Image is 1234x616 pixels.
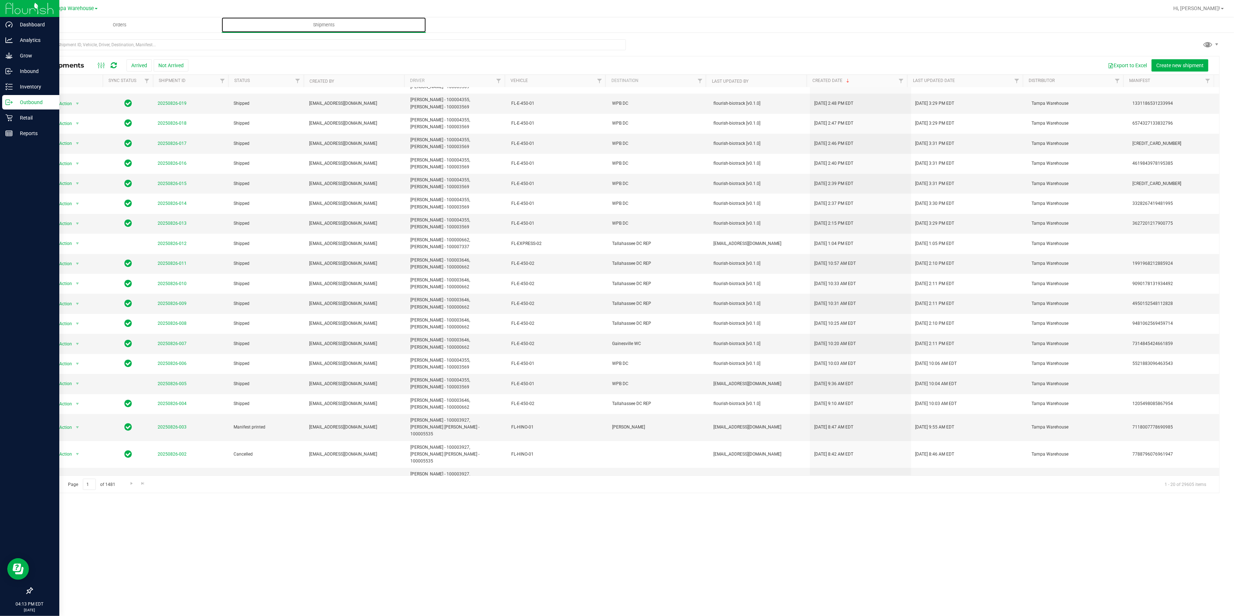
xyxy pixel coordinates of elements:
span: flourish-biotrack [v0.1.0] [713,320,760,327]
span: flourish-biotrack [v0.1.0] [713,220,760,227]
span: [PERSON_NAME] - 100003646, [PERSON_NAME] - 100000662 [410,317,503,331]
span: [EMAIL_ADDRESS][DOMAIN_NAME] [309,300,377,307]
span: Action [53,279,73,289]
span: [DATE] 3:31 PM EDT [915,160,955,167]
a: 20250826-009 [158,301,187,306]
span: FL-E-450-02 [511,280,603,287]
a: Created By [309,79,334,84]
span: [PERSON_NAME] - 100003646, [PERSON_NAME] - 100000662 [410,337,503,350]
span: WPB DC [612,380,705,387]
span: Tampa Warehouse [1032,320,1124,327]
a: 20250826-016 [158,161,187,166]
a: Created Date [812,78,851,83]
span: In Sync [124,258,132,268]
a: Filter [1202,75,1214,87]
span: [PERSON_NAME] - 100003927, [PERSON_NAME] [PERSON_NAME] - 100005535 [410,417,503,438]
span: [EMAIL_ADDRESS][DOMAIN_NAME] [309,451,377,458]
span: [DATE] 2:11 PM EDT [915,280,955,287]
span: Action [53,219,73,229]
span: [EMAIL_ADDRESS][DOMAIN_NAME] [713,380,781,387]
span: flourish-biotrack [v0.1.0] [713,120,760,127]
span: 9481062569459714 [1132,320,1215,327]
a: 20250826-007 [158,341,187,346]
inline-svg: Reports [5,130,13,137]
p: Inbound [13,67,56,76]
span: select [73,422,82,432]
span: [DATE] 2:11 PM EDT [915,340,955,347]
button: Not Arrived [154,59,188,72]
span: flourish-biotrack [v0.1.0] [713,280,760,287]
span: select [73,339,82,349]
span: flourish-biotrack [v0.1.0] [713,160,760,167]
span: FL-E-450-02 [511,340,603,347]
a: 20250826-019 [158,101,187,106]
span: In Sync [124,118,132,128]
inline-svg: Inbound [5,68,13,75]
span: Tallahassee DC REP [612,280,705,287]
span: Shipped [234,100,301,107]
span: In Sync [124,98,132,108]
button: Arrived [127,59,152,72]
span: [EMAIL_ADDRESS][DOMAIN_NAME] [309,280,377,287]
span: [DATE] 2:39 PM EDT [814,180,853,187]
span: Shipped [234,300,301,307]
a: 20250826-008 [158,321,187,326]
span: Tampa Warehouse [50,5,94,12]
span: Tampa Warehouse [1032,260,1124,267]
span: select [73,138,82,148]
span: [PERSON_NAME] - 100004355, [PERSON_NAME] - 100003569 [410,357,503,371]
span: [DATE] 2:15 PM EDT [814,220,853,227]
span: [DATE] 10:06 AM EDT [915,360,957,367]
span: Action [53,299,73,309]
iframe: Resource center [7,558,29,580]
span: FL-E-450-01 [511,200,603,207]
a: Filter [1111,75,1123,87]
span: Shipped [234,280,301,287]
a: Filter [1011,75,1022,87]
span: FL-HINO-01 [511,424,603,431]
span: Tampa Warehouse [1032,400,1124,407]
p: Dashboard [13,20,56,29]
span: FL-E-450-01 [511,360,603,367]
span: 1991968212885924 [1132,260,1215,267]
span: FL-E-450-01 [511,140,603,147]
span: Tampa Warehouse [1032,200,1124,207]
span: WPB DC [612,220,705,227]
span: [PERSON_NAME] [612,424,705,431]
span: Action [53,339,73,349]
span: Orders [103,22,136,28]
span: [EMAIL_ADDRESS][DOMAIN_NAME] [309,424,377,431]
span: Shipped [234,320,301,327]
span: Action [53,119,73,129]
span: [PERSON_NAME] - 100000662, [PERSON_NAME] - 100007337 [410,237,503,250]
span: [EMAIL_ADDRESS][DOMAIN_NAME] [309,380,377,387]
span: [DATE] 8:47 AM EDT [814,424,853,431]
span: FL-EXPRESS-02 [511,240,603,247]
span: [CREDIT_CARD_NUMBER] [1132,180,1215,187]
a: Filter [141,75,153,87]
span: [PERSON_NAME] - 100004355, [PERSON_NAME] - 100003569 [410,177,503,190]
span: In Sync [124,138,132,148]
span: select [73,178,82,189]
span: [EMAIL_ADDRESS][DOMAIN_NAME] [309,160,377,167]
span: Shipped [234,340,301,347]
span: [PERSON_NAME] - 100004355, [PERSON_NAME] - 100003569 [410,197,503,210]
span: [DATE] 3:31 PM EDT [915,180,955,187]
p: Retail [13,113,56,122]
span: Shipped [234,160,301,167]
a: 20250826-018 [158,121,187,126]
span: In Sync [124,198,132,208]
p: Grow [13,51,56,60]
span: FL-E-450-01 [511,160,603,167]
span: Action [53,159,73,169]
span: Tampa Warehouse [1032,220,1124,227]
span: [DATE] 2:37 PM EDT [814,200,853,207]
a: Filter [493,75,505,87]
span: flourish-biotrack [v0.1.0] [713,400,760,407]
span: Create new shipment [1156,63,1204,68]
span: Shipped [234,140,301,147]
a: 20250826-011 [158,261,187,266]
span: flourish-biotrack [v0.1.0] [713,340,760,347]
span: Gainesville WC [612,340,705,347]
span: [PERSON_NAME] - 100004355, [PERSON_NAME] - 100003569 [410,96,503,110]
